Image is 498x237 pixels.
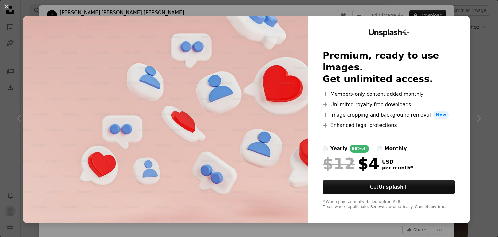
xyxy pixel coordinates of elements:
[323,146,328,151] input: yearly66%off
[350,145,369,153] div: 66% off
[385,145,407,153] div: monthly
[323,155,379,172] div: $4
[382,165,413,171] span: per month *
[323,155,355,172] span: $12
[323,180,455,194] a: GetUnsplash+
[378,184,408,190] strong: Unsplash+
[323,101,455,108] li: Unlimited royalty-free downloads
[323,199,455,210] div: * When paid annually, billed upfront $48 Taxes where applicable. Renews automatically. Cancel any...
[323,90,455,98] li: Members-only content added monthly
[323,50,455,85] h2: Premium, ready to use images. Get unlimited access.
[433,111,449,119] span: New
[377,146,382,151] input: monthly
[330,145,347,153] div: yearly
[323,121,455,129] li: Enhanced legal protections
[323,111,455,119] li: Image cropping and background removal
[382,159,413,165] span: USD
